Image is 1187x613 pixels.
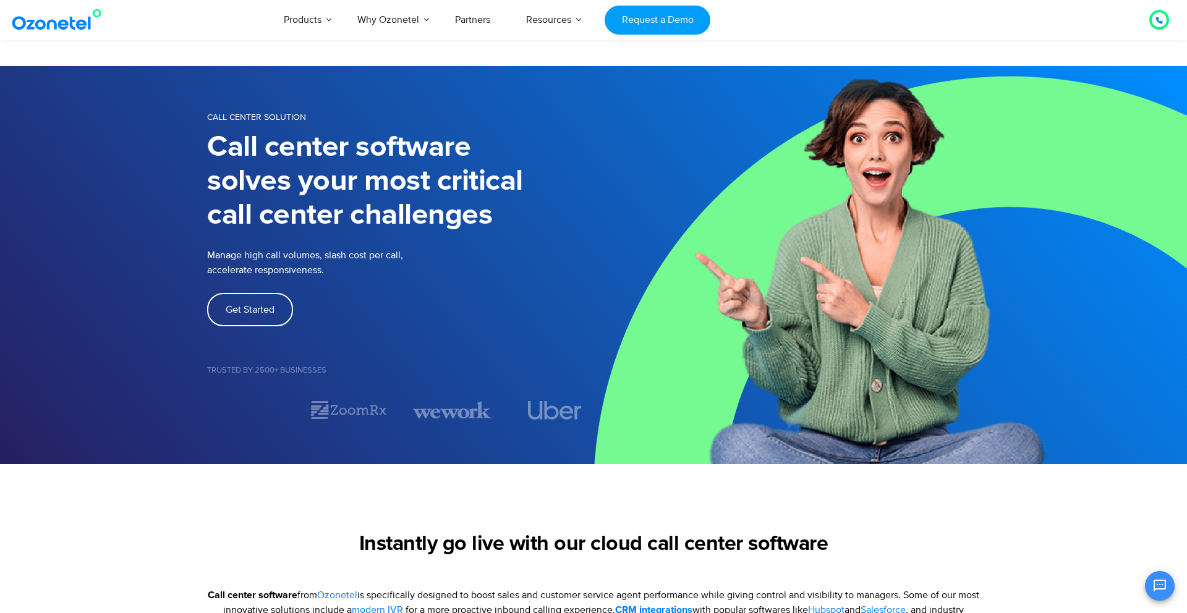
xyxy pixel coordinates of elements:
[317,588,357,602] a: Ozonetel
[207,293,293,326] a: Get Started
[1145,571,1175,601] button: Open chat
[207,399,593,421] div: Image Carousel
[310,399,388,421] img: zoomrx
[207,403,285,418] div: 1 / 7
[516,401,593,420] div: 4 / 7
[310,399,388,421] div: 2 / 7
[207,112,306,122] span: Call Center Solution
[605,6,710,35] a: Request a Demo
[207,532,980,557] h2: Instantly go live with our cloud call center software
[413,399,491,421] img: wework
[208,590,297,600] strong: Call center software
[413,399,491,421] div: 3 / 7
[207,248,485,277] p: Manage high call volumes, slash cost per call, accelerate responsiveness.
[527,401,581,420] img: uber
[207,366,593,374] h5: Trusted by 2500+ Businesses
[207,130,593,232] h1: Call center software solves your most critical call center challenges
[226,305,274,315] span: Get Started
